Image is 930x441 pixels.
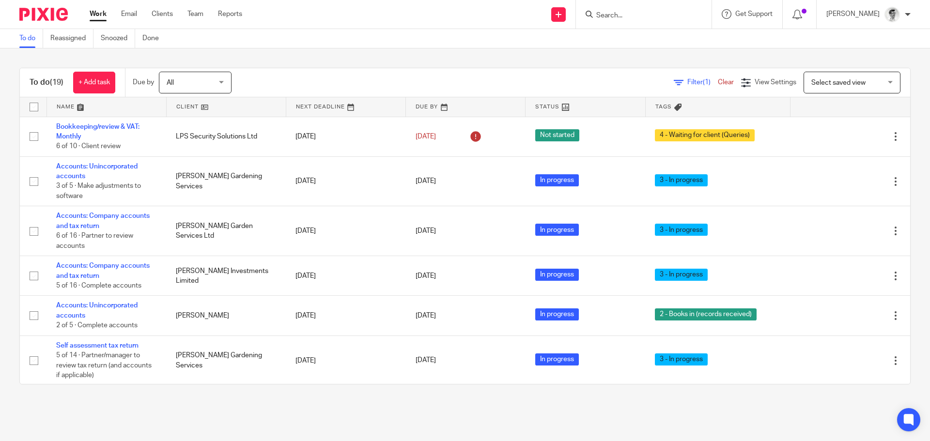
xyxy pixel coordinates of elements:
a: Accounts: Company accounts and tax return [56,213,150,229]
a: Bookkeeping/review & VAT: Monthly [56,123,139,140]
td: [DATE] [286,156,405,206]
span: 5 of 14 · Partner/manager to review tax return (and accounts if applicable) [56,352,152,379]
span: Tags [655,104,672,109]
td: [DATE] [286,206,405,256]
p: Due by [133,77,154,87]
span: 4 - Waiting for client (Queries) [655,129,755,141]
td: [PERSON_NAME] Investments Limited [166,256,286,296]
a: + Add task [73,72,115,93]
span: All [167,79,174,86]
td: LPS Security Solutions Ltd [166,117,286,156]
span: In progress [535,224,579,236]
span: View Settings [755,79,796,86]
td: [PERSON_NAME] Gardening Services [166,335,286,385]
img: Pixie [19,8,68,21]
span: 3 of 5 · Make adjustments to software [56,183,141,200]
td: [DATE] [286,335,405,385]
a: Snoozed [101,29,135,48]
input: Search [595,12,682,20]
span: (19) [50,78,63,86]
a: Accounts: Unincorporated accounts [56,302,138,319]
a: Reassigned [50,29,93,48]
td: [DATE] [286,117,405,156]
td: [PERSON_NAME] [166,296,286,335]
span: In progress [535,353,579,365]
a: Accounts: Unincorporated accounts [56,163,138,180]
a: To do [19,29,43,48]
span: [DATE] [416,273,436,279]
span: [DATE] [416,312,436,319]
a: Team [187,9,203,19]
span: 3 - In progress [655,224,708,236]
span: [DATE] [416,133,436,140]
span: Filter [687,79,718,86]
a: Work [90,9,107,19]
a: Email [121,9,137,19]
span: 6 of 16 · Partner to review accounts [56,232,133,249]
img: Adam_2025.jpg [884,7,900,22]
span: Not started [535,129,579,141]
span: 2 - Books in (records received) [655,308,757,320]
span: Get Support [735,11,773,17]
span: 3 - In progress [655,353,708,365]
a: Clients [152,9,173,19]
td: [PERSON_NAME] Garden Services Ltd [166,206,286,256]
td: [PERSON_NAME] Gardening Services [166,156,286,206]
span: (1) [703,79,711,86]
span: [DATE] [416,228,436,234]
span: [DATE] [416,357,436,364]
span: 2 of 5 · Complete accounts [56,322,138,329]
span: 3 - In progress [655,269,708,281]
span: 3 - In progress [655,174,708,186]
span: [DATE] [416,178,436,185]
a: Self assessment tax return [56,342,139,349]
span: 5 of 16 · Complete accounts [56,282,141,289]
span: In progress [535,174,579,186]
a: Done [142,29,166,48]
span: Select saved view [811,79,866,86]
td: [DATE] [286,296,405,335]
td: [DATE] [286,256,405,296]
h1: To do [30,77,63,88]
p: [PERSON_NAME] [826,9,880,19]
span: In progress [535,308,579,320]
span: In progress [535,269,579,281]
a: Clear [718,79,734,86]
a: Accounts: Company accounts and tax return [56,262,150,279]
span: 6 of 10 · Client review [56,143,121,150]
a: Reports [218,9,242,19]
